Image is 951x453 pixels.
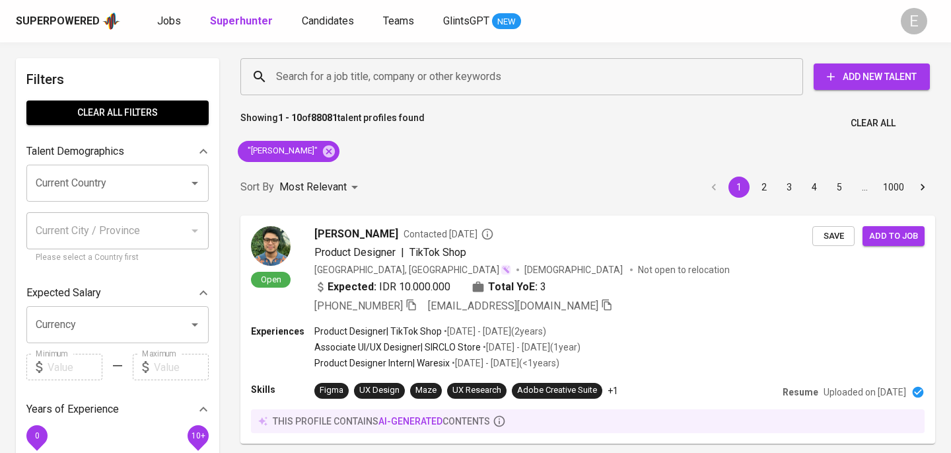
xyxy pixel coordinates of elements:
[154,354,209,380] input: Value
[256,274,287,285] span: Open
[488,279,538,295] b: Total YoE:
[302,15,354,27] span: Candidates
[829,177,850,198] button: Go to page 5
[404,227,494,241] span: Contacted [DATE]
[314,341,481,354] p: Associate UI/UX Designer | SIRCLO Store
[314,325,442,338] p: Product Designer | TikTok Shop
[240,216,935,444] a: Open[PERSON_NAME]Contacted [DATE]Product Designer|TikTok Shop[GEOGRAPHIC_DATA], [GEOGRAPHIC_DATA]...
[428,300,598,312] span: [EMAIL_ADDRESS][DOMAIN_NAME]
[186,315,204,334] button: Open
[102,11,120,31] img: app logo
[157,13,184,30] a: Jobs
[442,325,546,338] p: • [DATE] - [DATE] ( 2 years )
[450,356,559,370] p: • [DATE] - [DATE] ( <1 years )
[314,226,398,242] span: [PERSON_NAME]
[517,384,597,397] div: Adobe Creative Suite
[501,265,511,275] img: magic_wand.svg
[779,177,800,198] button: Go to page 3
[251,325,314,338] p: Experiences
[901,8,927,34] div: E
[328,279,376,295] b: Expected:
[383,15,414,27] span: Teams
[240,111,425,136] p: Showing of talent profiles found
[251,383,314,396] p: Skills
[279,175,363,200] div: Most Relevant
[804,177,825,198] button: Go to page 4
[481,227,494,241] svg: By Batam recruiter
[238,141,339,162] div: "[PERSON_NAME]"
[492,15,521,28] span: NEW
[443,15,489,27] span: GlintsGPT
[186,174,204,192] button: Open
[279,179,347,195] p: Most Relevant
[415,384,437,397] div: Maze
[701,177,935,198] nav: pagination navigation
[26,144,124,159] p: Talent Demographics
[524,263,625,276] span: [DEMOGRAPHIC_DATA]
[26,138,209,165] div: Talent Demographics
[812,226,855,247] button: Save
[314,300,403,312] span: [PHONE_NUMBER]
[728,177,750,198] button: page 1
[851,115,896,132] span: Clear All
[854,181,875,194] div: …
[378,416,442,427] span: AI-generated
[157,15,181,27] span: Jobs
[869,229,918,244] span: Add to job
[26,285,101,301] p: Expected Salary
[210,13,275,30] a: Superhunter
[481,341,581,354] p: • [DATE] - [DATE] ( 1 year )
[540,279,546,295] span: 3
[314,246,396,259] span: Product Designer
[302,13,357,30] a: Candidates
[238,145,326,157] span: "[PERSON_NAME]"
[314,356,450,370] p: Product Designer Intern | Waresix
[383,13,417,30] a: Teams
[48,354,102,380] input: Value
[638,263,730,276] p: Not open to relocation
[37,104,198,121] span: Clear All filters
[311,112,337,123] b: 88081
[401,245,404,261] span: |
[273,415,490,428] p: this profile contains contents
[314,263,511,276] div: [GEOGRAPHIC_DATA], [GEOGRAPHIC_DATA]
[34,431,39,440] span: 0
[26,101,209,125] button: Clear All filters
[452,384,501,397] div: UX Research
[16,11,120,31] a: Superpoweredapp logo
[251,226,291,266] img: 60c64f1c17190fd6801519aa627ea111.jpg
[824,386,906,399] p: Uploaded on [DATE]
[359,384,400,397] div: UX Design
[814,63,930,90] button: Add New Talent
[191,431,205,440] span: 10+
[863,226,925,247] button: Add to job
[16,14,100,29] div: Superpowered
[26,396,209,423] div: Years of Experience
[783,386,818,399] p: Resume
[26,401,119,417] p: Years of Experience
[754,177,775,198] button: Go to page 2
[26,69,209,90] h6: Filters
[26,280,209,306] div: Expected Salary
[845,111,901,136] button: Clear All
[210,15,273,27] b: Superhunter
[819,229,848,244] span: Save
[912,177,933,198] button: Go to next page
[409,246,466,259] span: TikTok Shop
[314,279,450,295] div: IDR 10.000.000
[608,384,618,397] p: +1
[320,384,343,397] div: Figma
[278,112,302,123] b: 1 - 10
[879,177,908,198] button: Go to page 1000
[240,179,274,195] p: Sort By
[36,251,199,265] p: Please select a Country first
[824,69,919,85] span: Add New Talent
[443,13,521,30] a: GlintsGPT NEW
